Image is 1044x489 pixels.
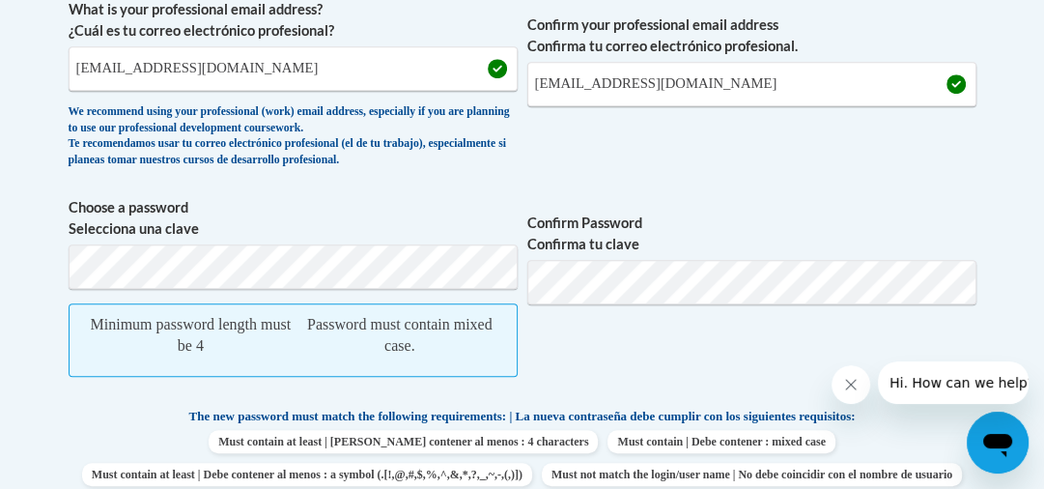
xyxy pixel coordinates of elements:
[527,14,976,57] label: Confirm your professional email address Confirma tu correo electrónico profesional.
[69,104,518,168] div: We recommend using your professional (work) email address, especially if you are planning to use ...
[12,14,156,29] span: Hi. How can we help?
[82,463,532,486] span: Must contain at least | Debe contener al menos : a symbol (.[!,@,#,$,%,^,&,*,?,_,~,-,(,)])
[189,408,856,425] span: The new password must match the following requirements: | La nueva contraseña debe cumplir con lo...
[69,197,518,240] label: Choose a password Selecciona una clave
[607,430,834,453] span: Must contain | Debe contener : mixed case
[542,463,962,486] span: Must not match the login/user name | No debe coincidir con el nombre de usuario
[527,62,976,106] input: Required
[89,314,294,357] div: Minimum password length must be 4
[209,430,598,453] span: Must contain at least | [PERSON_NAME] contener al menos : 4 characters
[878,361,1029,404] iframe: Message from company
[832,365,870,404] iframe: Close message
[69,46,518,91] input: Metadata input
[967,412,1029,474] iframe: Button to launch messaging window
[302,314,496,357] div: Password must contain mixed case.
[527,213,976,255] label: Confirm Password Confirma tu clave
